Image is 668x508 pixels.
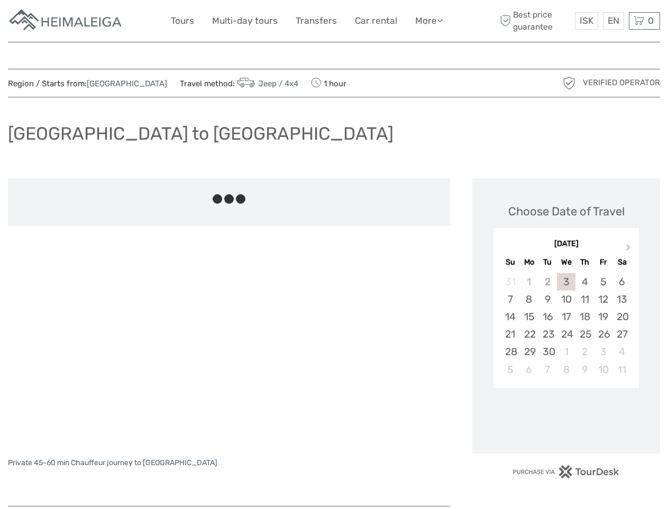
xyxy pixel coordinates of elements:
a: Transfers [296,13,337,29]
div: Choose Friday, October 3rd, 2025 [594,343,612,360]
div: Not available Monday, September 1st, 2025 [520,273,538,291]
div: Choose Thursday, October 2nd, 2025 [575,343,594,360]
div: Choose Wednesday, September 17th, 2025 [557,308,575,325]
div: Choose Thursday, September 11th, 2025 [575,291,594,308]
div: Mo [520,255,538,269]
span: Best price guarantee [497,9,572,32]
div: Choose Monday, September 15th, 2025 [520,308,538,325]
div: month 2025-09 [497,273,635,378]
div: Choose Monday, September 22nd, 2025 [520,325,538,343]
h1: [GEOGRAPHIC_DATA] to [GEOGRAPHIC_DATA] [8,123,394,144]
div: Choose Wednesday, September 10th, 2025 [557,291,575,308]
div: Choose Tuesday, October 7th, 2025 [538,361,557,378]
div: Choose Wednesday, October 1st, 2025 [557,343,575,360]
div: Choose Saturday, October 11th, 2025 [612,361,631,378]
div: Fr [594,255,612,269]
div: Choose Sunday, October 5th, 2025 [501,361,519,378]
div: Choose Monday, October 6th, 2025 [520,361,538,378]
span: ISK [580,15,593,26]
span: 1 hour [311,76,346,90]
div: [DATE] [493,239,639,250]
div: Choose Tuesday, September 16th, 2025 [538,308,557,325]
div: Choose Friday, September 12th, 2025 [594,291,612,308]
div: Choose Saturday, September 20th, 2025 [612,308,631,325]
div: Choose Sunday, September 14th, 2025 [501,308,519,325]
div: Not available Tuesday, September 2nd, 2025 [538,273,557,291]
img: verified_operator_grey_128.png [561,75,578,92]
img: PurchaseViaTourDesk.png [513,465,620,478]
div: Loading... [563,415,570,422]
div: Choose Saturday, October 4th, 2025 [612,343,631,360]
img: Apartments in Reykjavik [8,8,124,34]
span: Region / Starts from: [8,78,167,89]
div: Su [501,255,519,269]
span: Verified Operator [583,77,660,88]
div: Choose Tuesday, September 30th, 2025 [538,343,557,360]
div: Choose Friday, October 10th, 2025 [594,361,612,378]
div: Choose Friday, September 26th, 2025 [594,325,612,343]
a: Jeep / 4x4 [235,79,298,88]
div: Choose Friday, September 19th, 2025 [594,308,612,325]
div: Choose Wednesday, October 8th, 2025 [557,361,575,378]
div: Choose Thursday, September 4th, 2025 [575,273,594,291]
div: Choose Tuesday, September 23rd, 2025 [538,325,557,343]
div: Choose Sunday, September 7th, 2025 [501,291,519,308]
span: 0 [646,15,655,26]
div: Choose Wednesday, September 3rd, 2025 [557,273,575,291]
div: We [557,255,575,269]
div: Choose Monday, September 29th, 2025 [520,343,538,360]
a: More [415,13,443,29]
a: Tours [171,13,194,29]
div: Choose Monday, September 8th, 2025 [520,291,538,308]
div: EN [603,12,624,30]
div: Choose Thursday, September 18th, 2025 [575,308,594,325]
div: Choose Thursday, September 25th, 2025 [575,325,594,343]
div: Choose Saturday, September 27th, 2025 [612,325,631,343]
span: Travel method: [180,76,298,90]
a: Car rental [355,13,397,29]
div: Sa [612,255,631,269]
div: Choose Friday, September 5th, 2025 [594,273,612,291]
div: Choose Wednesday, September 24th, 2025 [557,325,575,343]
div: Choose Date of Travel [508,203,625,220]
div: Not available Sunday, August 31st, 2025 [501,273,519,291]
div: Choose Thursday, October 9th, 2025 [575,361,594,378]
a: [GEOGRAPHIC_DATA] [87,79,167,88]
p: Private 45-60 min Chauffeur journey to [GEOGRAPHIC_DATA] [8,457,450,469]
div: Th [575,255,594,269]
div: Choose Sunday, September 28th, 2025 [501,343,519,360]
div: Choose Tuesday, September 9th, 2025 [538,291,557,308]
div: Choose Saturday, September 6th, 2025 [612,273,631,291]
div: Tu [538,255,557,269]
button: Next Month [621,241,638,258]
div: Choose Saturday, September 13th, 2025 [612,291,631,308]
div: Choose Sunday, September 21st, 2025 [501,325,519,343]
a: Multi-day tours [212,13,278,29]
